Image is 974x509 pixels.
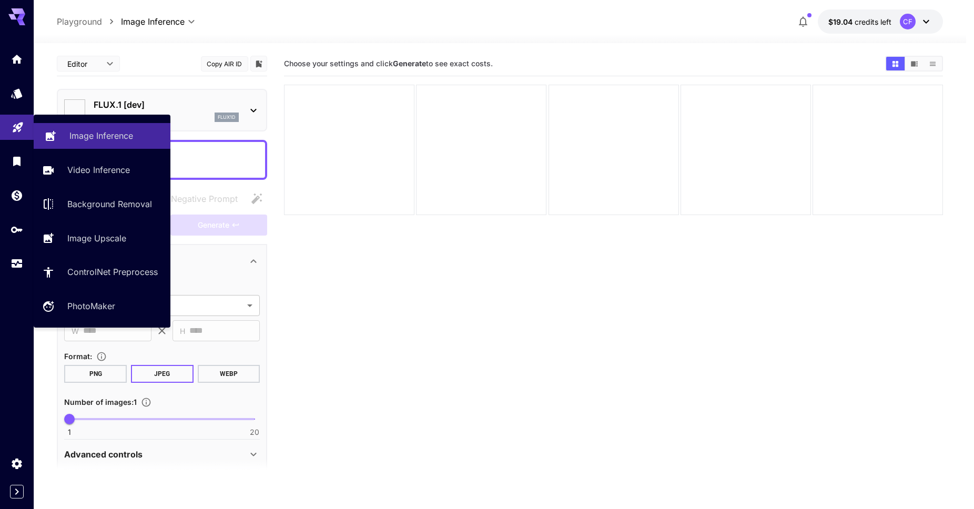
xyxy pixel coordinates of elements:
span: H [180,325,185,337]
button: PNG [64,365,127,383]
div: Usage [11,257,23,270]
p: ControlNet Preprocess [67,266,158,278]
button: Show images in video view [905,57,924,70]
button: Add to library [254,57,263,70]
p: Image Inference [69,129,133,142]
span: Format : [64,352,92,361]
p: Video Inference [67,164,130,176]
p: Advanced controls [64,448,143,461]
div: Wallet [11,189,23,202]
b: Generate [393,59,426,68]
button: Expand sidebar [10,485,24,498]
nav: breadcrumb [57,15,121,28]
span: Image Inference [121,15,185,28]
span: Negative prompts are not compatible with the selected model. [150,192,246,205]
button: Show images in grid view [886,57,905,70]
div: Settings [11,457,23,470]
p: PhotoMaker [67,300,115,312]
button: Copy AIR ID [201,56,248,72]
p: Image Upscale [67,232,126,245]
div: Home [11,53,23,66]
span: 20 [250,427,259,437]
span: $19.04 [828,17,855,26]
span: 1 [68,427,71,437]
div: API Keys [11,223,23,236]
a: ControlNet Preprocess [34,259,170,285]
button: Choose the file format for the output image. [92,351,111,362]
div: Models [11,87,23,100]
a: Image Upscale [34,225,170,251]
button: WEBP [198,365,260,383]
a: PhotoMaker [34,293,170,319]
a: Image Inference [34,123,170,149]
span: Negative Prompt [171,192,238,205]
p: Playground [57,15,102,28]
span: W [72,325,79,337]
span: Editor [67,58,100,69]
div: $19.04338 [828,16,891,27]
p: Background Removal [67,198,152,210]
button: $19.04338 [818,9,943,34]
div: CF [900,14,916,29]
button: JPEG [131,365,194,383]
span: credits left [855,17,891,26]
a: Background Removal [34,191,170,217]
span: Number of images : 1 [64,398,137,406]
div: Show images in grid viewShow images in video viewShow images in list view [885,56,943,72]
p: flux1d [218,114,236,121]
button: Specify how many images to generate in a single request. Each image generation will be charged se... [137,397,156,408]
button: Show images in list view [924,57,942,70]
p: FLUX.1 [dev] [94,98,239,111]
div: Playground [12,117,24,130]
span: Choose your settings and click to see exact costs. [284,59,493,68]
a: Video Inference [34,157,170,183]
div: Library [11,155,23,168]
